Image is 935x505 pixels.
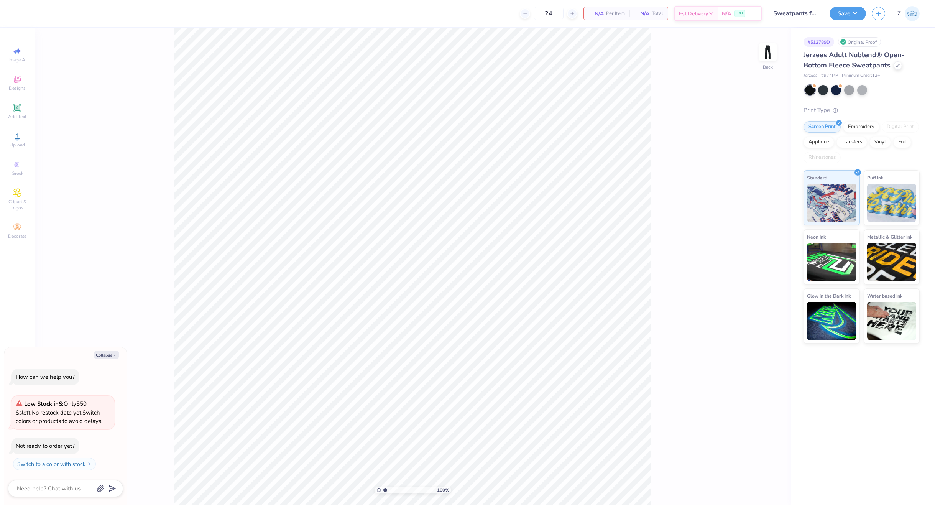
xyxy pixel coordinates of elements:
[31,409,82,416] span: No restock date yet.
[12,170,23,176] span: Greek
[679,10,708,18] span: Est. Delivery
[8,57,26,63] span: Image AI
[4,199,31,211] span: Clipart & logos
[760,44,776,60] img: Back
[867,302,917,340] img: Water based Ink
[606,10,625,18] span: Per Item
[821,72,838,79] span: # 974MP
[722,10,731,18] span: N/A
[804,50,905,70] span: Jerzees Adult Nublend® Open-Bottom Fleece Sweatpants
[843,121,879,133] div: Embroidery
[534,7,564,20] input: – –
[804,137,834,148] div: Applique
[807,174,827,182] span: Standard
[869,137,891,148] div: Vinyl
[16,373,75,381] div: How can we help you?
[804,72,817,79] span: Jerzees
[804,121,841,133] div: Screen Print
[588,10,604,18] span: N/A
[16,400,102,425] span: Only 550 Ss left. Switch colors or products to avoid delays.
[13,458,96,470] button: Switch to a color with stock
[763,64,773,71] div: Back
[867,184,917,222] img: Puff Ink
[652,10,663,18] span: Total
[437,487,449,493] span: 100 %
[804,106,920,115] div: Print Type
[8,233,26,239] span: Decorate
[807,184,856,222] img: Standard
[634,10,649,18] span: N/A
[867,233,912,241] span: Metallic & Glitter Ink
[9,85,26,91] span: Designs
[838,37,881,47] div: Original Proof
[905,6,920,21] img: Zhor Junavee Antocan
[807,233,826,241] span: Neon Ink
[807,302,856,340] img: Glow in the Dark Ink
[804,152,841,163] div: Rhinestones
[16,442,75,450] div: Not ready to order yet?
[804,37,834,47] div: # 512789D
[897,6,920,21] a: ZJ
[807,292,851,300] span: Glow in the Dark Ink
[8,114,26,120] span: Add Text
[893,137,911,148] div: Foil
[867,243,917,281] img: Metallic & Glitter Ink
[807,243,856,281] img: Neon Ink
[24,400,64,408] strong: Low Stock in S :
[830,7,866,20] button: Save
[836,137,867,148] div: Transfers
[94,351,119,359] button: Collapse
[867,292,902,300] span: Water based Ink
[767,6,824,21] input: Untitled Design
[882,121,919,133] div: Digital Print
[87,462,92,466] img: Switch to a color with stock
[736,11,744,16] span: FREE
[897,9,903,18] span: ZJ
[867,174,883,182] span: Puff Ink
[10,142,25,148] span: Upload
[842,72,880,79] span: Minimum Order: 12 +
